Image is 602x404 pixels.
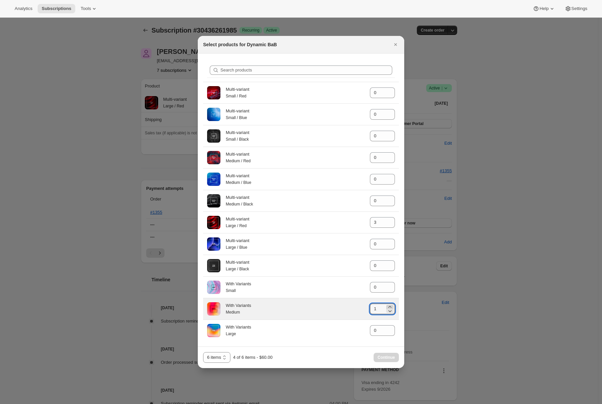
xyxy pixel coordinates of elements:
img: Small / Black [207,129,220,143]
input: Search products [220,66,392,75]
img: Medium / Black [207,194,220,207]
div: Multi-variant [226,173,365,179]
div: 4 of 6 items - $60.00 [233,354,273,361]
button: Subscriptions [38,4,75,13]
span: Settings [571,6,587,11]
small: Large / Blue [226,245,247,250]
div: Multi-variant [226,129,365,136]
small: Small / Black [226,137,249,142]
small: Large [226,332,236,336]
img: Large / Red [207,216,220,229]
img: Small [207,281,220,294]
small: Medium / Black [226,202,253,206]
button: Settings [561,4,591,13]
small: Large / Black [226,267,249,271]
span: Help [539,6,548,11]
span: Subscriptions [42,6,71,11]
div: With Variants [226,324,365,331]
button: Tools [77,4,102,13]
small: Medium / Blue [226,180,251,185]
div: Multi-variant [226,151,365,158]
img: Large / Black [207,259,220,272]
h2: Select products for Dynamic BaB [203,41,277,48]
div: Multi-variant [226,216,365,222]
small: Small / Red [226,94,246,98]
button: Help [529,4,559,13]
div: Multi-variant [226,108,365,114]
img: Medium / Blue [207,173,220,186]
div: Multi-variant [226,194,365,201]
img: Large [207,324,220,337]
small: Medium [226,310,240,315]
div: Multi-variant [226,259,365,266]
img: Small / Blue [207,108,220,121]
img: Medium [207,302,220,316]
div: Multi-variant [226,86,365,93]
div: With Variants [226,281,365,287]
div: With Variants [226,302,365,309]
span: Tools [81,6,91,11]
img: Large / Blue [207,237,220,251]
div: Multi-variant [226,237,365,244]
button: Close [391,40,400,49]
span: Analytics [15,6,32,11]
small: Small / Blue [226,115,247,120]
button: Analytics [11,4,36,13]
img: Small / Red [207,86,220,99]
small: Medium / Red [226,159,251,163]
small: Small [226,288,236,293]
small: Large / Red [226,223,247,228]
img: Medium / Red [207,151,220,164]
